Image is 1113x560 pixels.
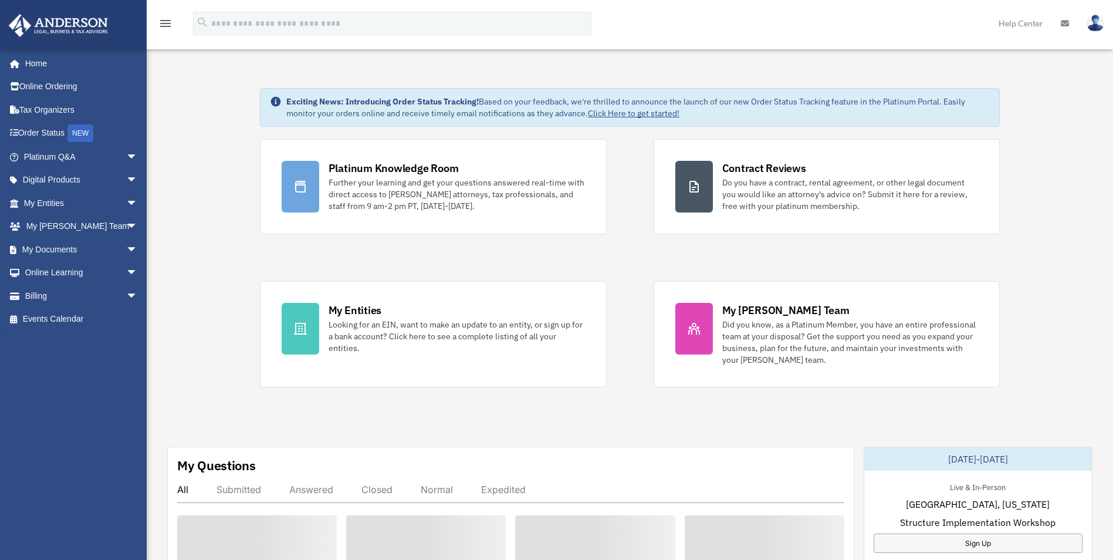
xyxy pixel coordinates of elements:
[8,261,155,285] a: Online Learningarrow_drop_down
[654,281,1000,387] a: My [PERSON_NAME] Team Did you know, as a Platinum Member, you have an entire professional team at...
[126,215,150,239] span: arrow_drop_down
[67,124,93,142] div: NEW
[329,161,459,176] div: Platinum Knowledge Room
[8,75,155,99] a: Online Ordering
[722,303,850,318] div: My [PERSON_NAME] Team
[8,168,155,192] a: Digital Productsarrow_drop_down
[126,168,150,193] span: arrow_drop_down
[8,98,155,122] a: Tax Organizers
[329,303,381,318] div: My Entities
[874,534,1082,553] a: Sign Up
[260,139,607,234] a: Platinum Knowledge Room Further your learning and get your questions answered real-time with dire...
[900,515,1056,529] span: Structure Implementation Workshop
[1087,15,1104,32] img: User Pic
[8,284,155,308] a: Billingarrow_drop_down
[158,21,172,31] a: menu
[8,215,155,238] a: My [PERSON_NAME] Teamarrow_drop_down
[722,319,979,366] div: Did you know, as a Platinum Member, you have an entire professional team at your disposal? Get th...
[126,238,150,262] span: arrow_drop_down
[654,139,1000,234] a: Contract Reviews Do you have a contract, rental agreement, or other legal document you would like...
[289,484,333,495] div: Answered
[8,122,155,146] a: Order StatusNEW
[216,484,261,495] div: Submitted
[8,308,155,331] a: Events Calendar
[196,16,209,29] i: search
[177,457,256,474] div: My Questions
[177,484,188,495] div: All
[329,177,585,212] div: Further your learning and get your questions answered real-time with direct access to [PERSON_NAM...
[260,281,607,387] a: My Entities Looking for an EIN, want to make an update to an entity, or sign up for a bank accoun...
[8,145,155,168] a: Platinum Q&Aarrow_drop_down
[361,484,393,495] div: Closed
[588,108,679,119] a: Click Here to get started!
[5,14,111,37] img: Anderson Advisors Platinum Portal
[8,52,150,75] a: Home
[126,261,150,285] span: arrow_drop_down
[906,497,1050,511] span: [GEOGRAPHIC_DATA], [US_STATE]
[722,177,979,212] div: Do you have a contract, rental agreement, or other legal document you would like an attorney's ad...
[8,191,155,215] a: My Entitiesarrow_drop_down
[8,238,155,261] a: My Documentsarrow_drop_down
[481,484,526,495] div: Expedited
[421,484,453,495] div: Normal
[126,284,150,308] span: arrow_drop_down
[126,145,150,169] span: arrow_drop_down
[158,16,172,31] i: menu
[329,319,585,354] div: Looking for an EIN, want to make an update to an entity, or sign up for a bank account? Click her...
[864,447,1092,471] div: [DATE]-[DATE]
[286,96,479,107] strong: Exciting News: Introducing Order Status Tracking!
[126,191,150,215] span: arrow_drop_down
[941,480,1015,492] div: Live & In-Person
[722,161,806,176] div: Contract Reviews
[286,96,990,119] div: Based on your feedback, we're thrilled to announce the launch of our new Order Status Tracking fe...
